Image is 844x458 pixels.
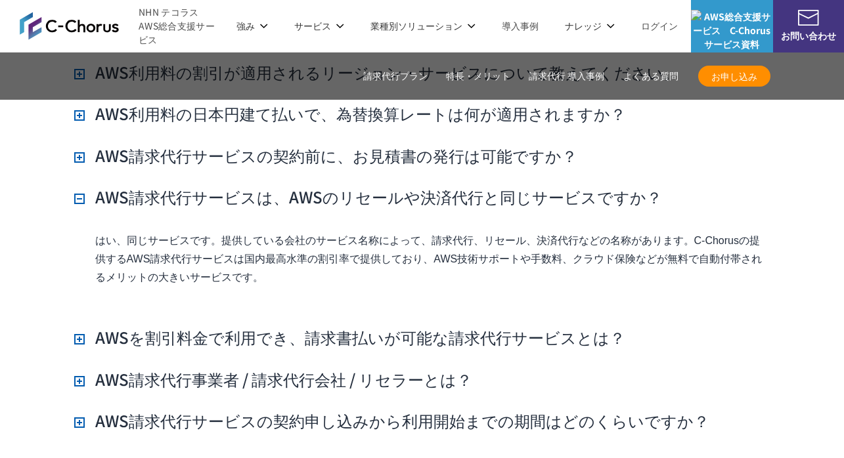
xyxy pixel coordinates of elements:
a: 請求代行 導入事例 [529,70,605,83]
span: お申し込み [698,70,770,83]
img: お問い合わせ [798,10,819,26]
a: 請求代行プラン [363,70,428,83]
h3: AWS請求代行サービスの契約申し込みから利用開始までの期間はどのくらいですか？ [74,409,709,432]
p: サービス [294,19,344,33]
img: AWS総合支援サービス C-Chorus [20,12,119,40]
h3: AWS請求代行サービスの契約前に、お見積書の発行は可能ですか？ [74,144,577,167]
h3: AWS利用料の日本円建て払いで、為替換算レートは何が適用されますか？ [74,102,626,125]
a: 導入事例 [502,19,539,33]
p: はい、同じサービスです。提供している会社のサービス名称によって、請求代行、リセール、決済代行などの名称があります。C‑Chorusの提供するAWS請求代行サービスは国内最高水準の割引率で提供して... [95,232,770,287]
img: AWS総合支援サービス C-Chorus サービス資料 [691,10,774,51]
h3: AWS請求代行サービスは、AWSのリセールや決済代行と同じサービスですか？ [74,186,662,208]
span: NHN テコラス AWS総合支援サービス [139,5,223,47]
a: 特長・メリット [446,70,510,83]
p: 業種別ソリューション [370,19,476,33]
h3: AWS請求代行事業者 / 請求代行会社 / リセラーとは？ [74,368,472,390]
a: よくある質問 [623,70,678,83]
p: 強み [236,19,268,33]
a: お申し込み [698,66,770,87]
h3: AWS利用料の割引が適用されるリージョン・サービスについて教えてください。 [74,61,679,83]
a: AWS総合支援サービス C-Chorus NHN テコラスAWS総合支援サービス [20,5,223,47]
h3: AWSを割引料金で利用でき、請求書払いが可能な請求代行サービスとは？ [74,326,625,348]
span: お問い合わせ [773,29,844,43]
p: ナレッジ [565,19,615,33]
a: ログイン [641,19,678,33]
